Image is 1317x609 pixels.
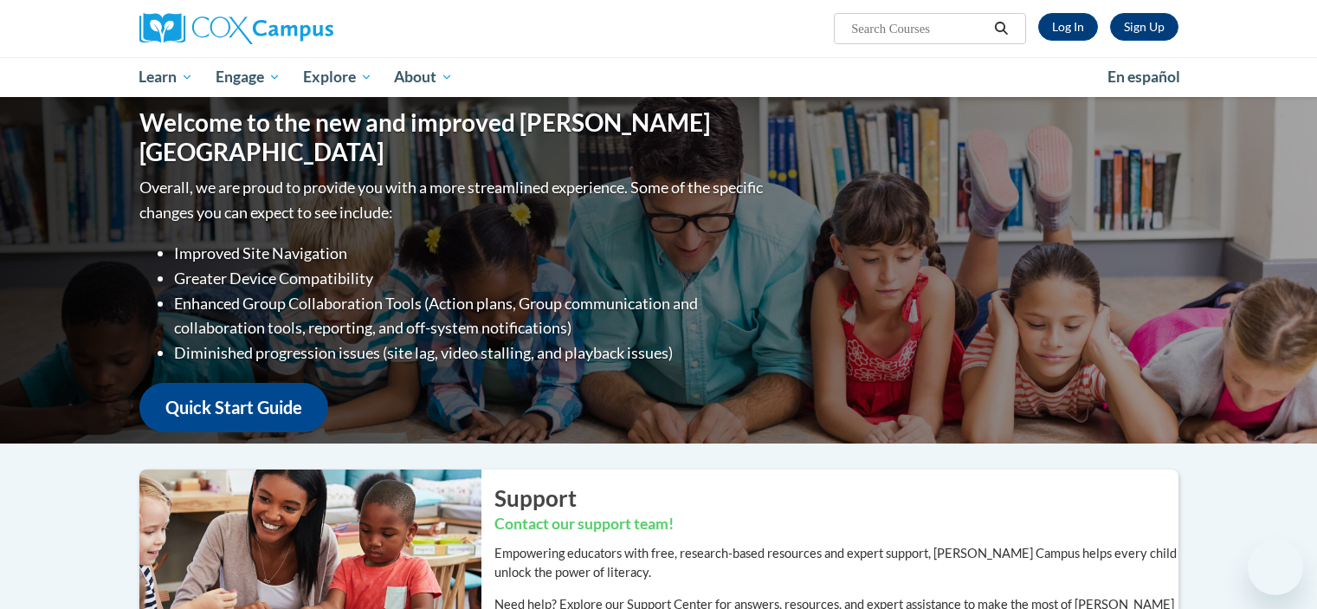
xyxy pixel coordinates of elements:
[1038,13,1098,41] a: Log In
[394,67,453,87] span: About
[1110,13,1178,41] a: Register
[139,67,193,87] span: Learn
[128,57,205,97] a: Learn
[383,57,464,97] a: About
[139,108,767,166] h1: Welcome to the new and improved [PERSON_NAME][GEOGRAPHIC_DATA]
[139,13,468,44] a: Cox Campus
[174,266,767,291] li: Greater Device Compatibility
[139,175,767,225] p: Overall, we are proud to provide you with a more streamlined experience. Some of the specific cha...
[139,383,328,432] a: Quick Start Guide
[849,18,988,39] input: Search Courses
[494,544,1178,582] p: Empowering educators with free, research-based resources and expert support, [PERSON_NAME] Campus...
[204,57,292,97] a: Engage
[174,241,767,266] li: Improved Site Navigation
[113,57,1204,97] div: Main menu
[139,13,333,44] img: Cox Campus
[494,483,1178,514] h2: Support
[494,514,1178,535] h3: Contact our support team!
[303,67,372,87] span: Explore
[988,18,1014,39] button: Search
[174,340,767,366] li: Diminished progression issues (site lag, video stalling, and playback issues)
[1096,59,1191,95] a: En español
[1107,68,1180,86] span: En español
[1248,540,1303,595] iframe: Button to launch messaging window
[174,291,767,341] li: Enhanced Group Collaboration Tools (Action plans, Group communication and collaboration tools, re...
[292,57,384,97] a: Explore
[216,67,281,87] span: Engage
